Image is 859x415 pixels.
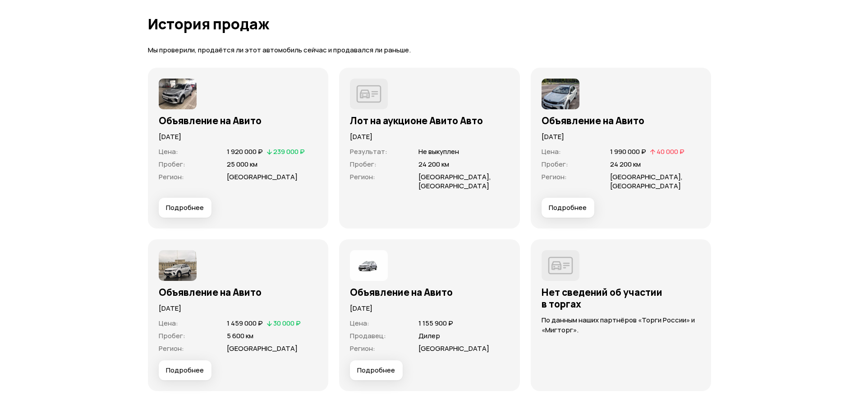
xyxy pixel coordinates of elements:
[542,198,594,218] button: Подробнее
[418,344,489,353] span: [GEOGRAPHIC_DATA]
[159,360,211,380] button: Подробнее
[610,159,641,169] span: 24 200 км
[610,147,646,156] span: 1 990 000 ₽
[549,203,587,212] span: Подробнее
[227,344,298,353] span: [GEOGRAPHIC_DATA]
[350,286,509,298] h3: Объявление на Авито
[542,172,567,182] span: Регион :
[159,286,318,298] h3: Объявление на Авито
[159,198,211,218] button: Подробнее
[159,172,184,182] span: Регион :
[542,315,701,335] p: По данным наших партнёров «Торги России» и «Мигторг».
[542,132,701,142] p: [DATE]
[159,115,318,126] h3: Объявление на Авито
[159,344,184,353] span: Регион :
[418,159,449,169] span: 24 200 км
[350,159,377,169] span: Пробег :
[357,366,395,375] span: Подробнее
[542,159,568,169] span: Пробег :
[418,172,491,191] span: [GEOGRAPHIC_DATA], [GEOGRAPHIC_DATA]
[159,303,318,313] p: [DATE]
[350,115,509,126] h3: Лот на аукционе Авито Авто
[350,172,375,182] span: Регион :
[227,159,257,169] span: 25 000 км
[159,147,178,156] span: Цена :
[657,147,684,156] span: 40 000 ₽
[542,115,701,126] h3: Объявление на Авито
[148,46,712,55] p: Мы проверили, продаётся ли этот автомобиль сейчас и продавался ли раньше.
[350,303,509,313] p: [DATE]
[418,147,459,156] span: Не выкуплен
[273,318,301,328] span: 30 000 ₽
[159,331,185,340] span: Пробег :
[610,172,683,191] span: [GEOGRAPHIC_DATA], [GEOGRAPHIC_DATA]
[350,344,375,353] span: Регион :
[159,132,318,142] p: [DATE]
[166,203,204,212] span: Подробнее
[350,132,509,142] p: [DATE]
[350,318,369,328] span: Цена :
[166,366,204,375] span: Подробнее
[227,331,253,340] span: 5 600 км
[418,331,440,340] span: Дилер
[350,360,403,380] button: Подробнее
[227,172,298,182] span: [GEOGRAPHIC_DATA]
[227,147,263,156] span: 1 920 000 ₽
[148,16,712,32] h1: История продаж
[350,331,386,340] span: Продавец :
[350,147,387,156] span: Результат :
[159,159,185,169] span: Пробег :
[418,318,453,328] span: 1 155 900 ₽
[227,318,263,328] span: 1 459 000 ₽
[542,147,561,156] span: Цена :
[273,147,305,156] span: 239 000 ₽
[159,318,178,328] span: Цена :
[542,286,701,310] h3: Нет сведений об участии в торгах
